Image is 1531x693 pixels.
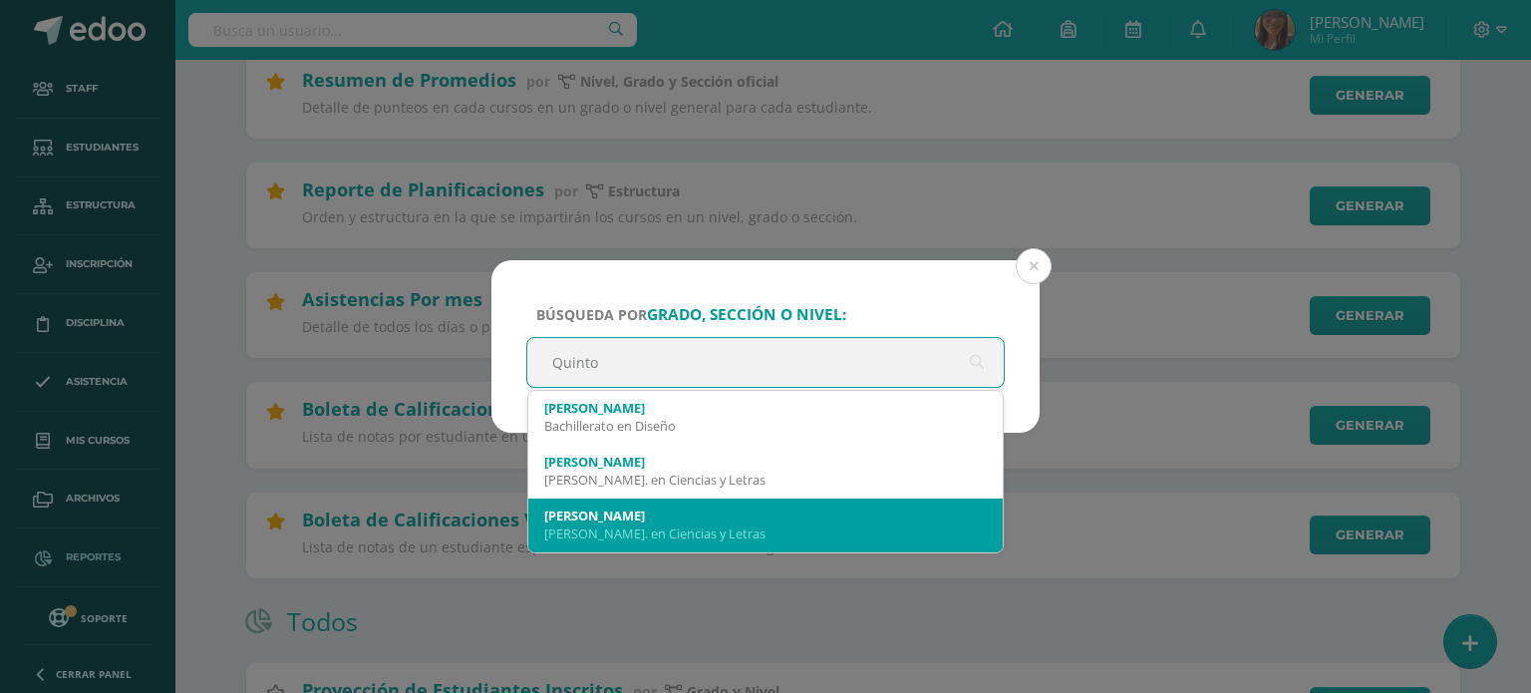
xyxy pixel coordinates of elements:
div: [PERSON_NAME] [544,453,987,471]
strong: grado, sección o nivel: [647,304,846,325]
div: [PERSON_NAME]. en Ciencias y Letras [544,524,987,542]
div: [PERSON_NAME] [544,507,987,524]
div: [PERSON_NAME] [544,399,987,417]
input: ej. Primero primaria, etc. [527,338,1004,387]
button: Close (Esc) [1016,248,1052,284]
div: Bachillerato en Diseño [544,417,987,435]
span: Búsqueda por [536,305,846,324]
div: [PERSON_NAME]. en Ciencias y Letras [544,471,987,489]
